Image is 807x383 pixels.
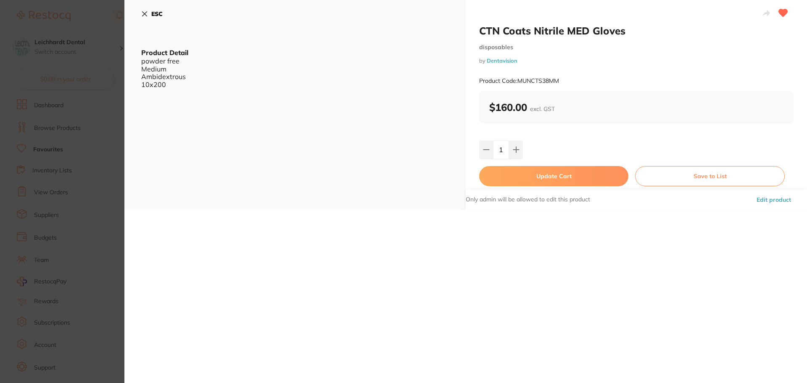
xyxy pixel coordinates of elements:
[530,105,555,113] span: excl. GST
[466,195,590,204] p: Only admin will be allowed to edit this product
[754,190,794,210] button: Edit product
[151,10,163,18] b: ESC
[479,44,794,51] small: disposables
[479,24,794,37] h2: CTN Coats Nitrile MED Gloves
[489,101,555,114] b: $160.00
[479,77,559,85] small: Product Code: MUNCTS38MM
[479,166,628,186] button: Update Cart
[141,48,188,57] b: Product Detail
[635,166,785,186] button: Save to List
[479,58,794,64] small: by
[487,57,517,64] a: Dentavision
[141,7,163,21] button: ESC
[141,57,449,88] div: powder free Medium Ambidextrous 10x200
